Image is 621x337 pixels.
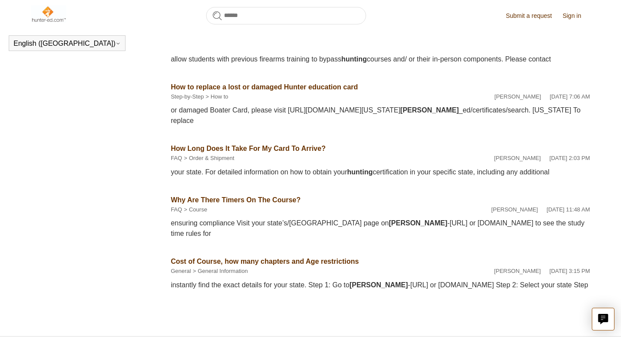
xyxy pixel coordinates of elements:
a: Course [189,206,207,213]
li: FAQ [171,154,182,163]
div: or damaged Boater Card, please visit [URL][DOMAIN_NAME][US_STATE] _ed/certificates/search. [US_ST... [171,105,590,126]
button: Live chat [592,308,614,330]
a: How to [210,93,228,100]
li: [PERSON_NAME] [495,92,541,101]
a: Submit a request [506,11,561,20]
button: English ([GEOGRAPHIC_DATA]) [14,40,121,48]
time: 02/12/2024, 15:15 [550,268,590,274]
div: allow students with previous firearms training to bypass courses and/ or their in-person componen... [171,54,590,65]
a: FAQ [171,206,182,213]
a: Why Are There Timers On The Course? [171,196,301,204]
li: General [171,267,191,276]
a: General Information [198,268,248,274]
a: FAQ [171,155,182,161]
em: hunting [341,55,367,63]
li: FAQ [171,205,182,214]
a: Sign in [563,11,590,20]
input: Search [206,7,366,24]
li: How to [204,92,228,101]
a: How to replace a lost or damaged Hunter education card [171,83,358,91]
a: How Long Does It Take For My Card To Arrive? [171,145,326,152]
a: Cost of Course, how many chapters and Age restrictions [171,258,359,265]
time: 07/28/2022, 07:06 [550,93,590,100]
li: [PERSON_NAME] [494,267,541,276]
em: [PERSON_NAME] [389,219,447,227]
li: [PERSON_NAME] [494,154,541,163]
li: Order & Shipment [182,154,234,163]
img: Hunter-Ed Help Center home page [31,5,66,23]
a: General [171,268,191,274]
em: hunting [347,168,373,176]
time: 02/02/2024, 11:48 [546,206,590,213]
li: General Information [191,267,248,276]
a: Order & Shipment [189,155,234,161]
li: Step-by-Step [171,92,204,101]
time: 05/10/2024, 14:03 [550,155,590,161]
div: ensuring compliance Visit your state’s/[GEOGRAPHIC_DATA] page on -[URL] or [DOMAIN_NAME] to see t... [171,218,590,239]
div: your state. For detailed information on how to obtain your certification in your specific state, ... [171,167,590,177]
a: Step-by-Step [171,93,204,100]
em: [PERSON_NAME] [400,106,459,114]
em: [PERSON_NAME] [350,281,408,289]
li: [PERSON_NAME] [491,205,538,214]
li: Course [182,205,207,214]
div: instantly find the exact details for your state. Step 1: Go to -[URL] or [DOMAIN_NAME] Step 2: Se... [171,280,590,290]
